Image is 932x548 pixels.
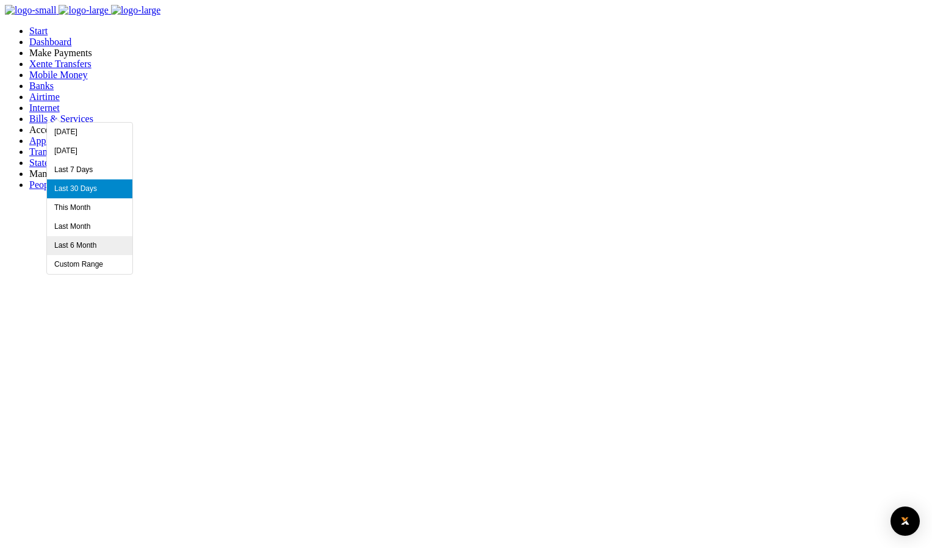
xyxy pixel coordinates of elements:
a: Airtime [29,92,60,102]
a: Transactions [29,146,79,157]
li: Last 30 Days [47,179,132,198]
span: anage [38,168,60,179]
li: Last 7 Days [47,160,132,179]
li: M [29,48,927,59]
li: Custom Range [47,255,132,274]
a: Internet [29,103,60,113]
img: logo-small [5,5,56,16]
a: Xente Transfers [29,59,91,69]
img: logo-large [59,5,108,16]
a: People [29,179,56,190]
a: Mobile Money [29,70,88,80]
li: [DATE] [47,142,132,160]
li: Last 6 Month [47,236,132,255]
a: Banks [29,81,54,91]
li: M [29,168,927,179]
span: ake Payments [38,48,91,58]
a: Start [29,26,48,36]
a: logo-small logo-large logo-large [5,5,160,15]
a: Approvals [29,135,70,146]
img: logo-large [111,5,160,16]
li: Last Month [47,217,132,236]
span: countability [41,124,87,135]
a: Dashboard [29,37,71,47]
a: Bills & Services [29,114,93,124]
a: Statements [29,157,72,168]
div: Open Intercom Messenger [891,507,920,536]
li: This Month [47,198,132,217]
li: Ac [29,124,927,135]
li: [DATE] [47,123,132,142]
